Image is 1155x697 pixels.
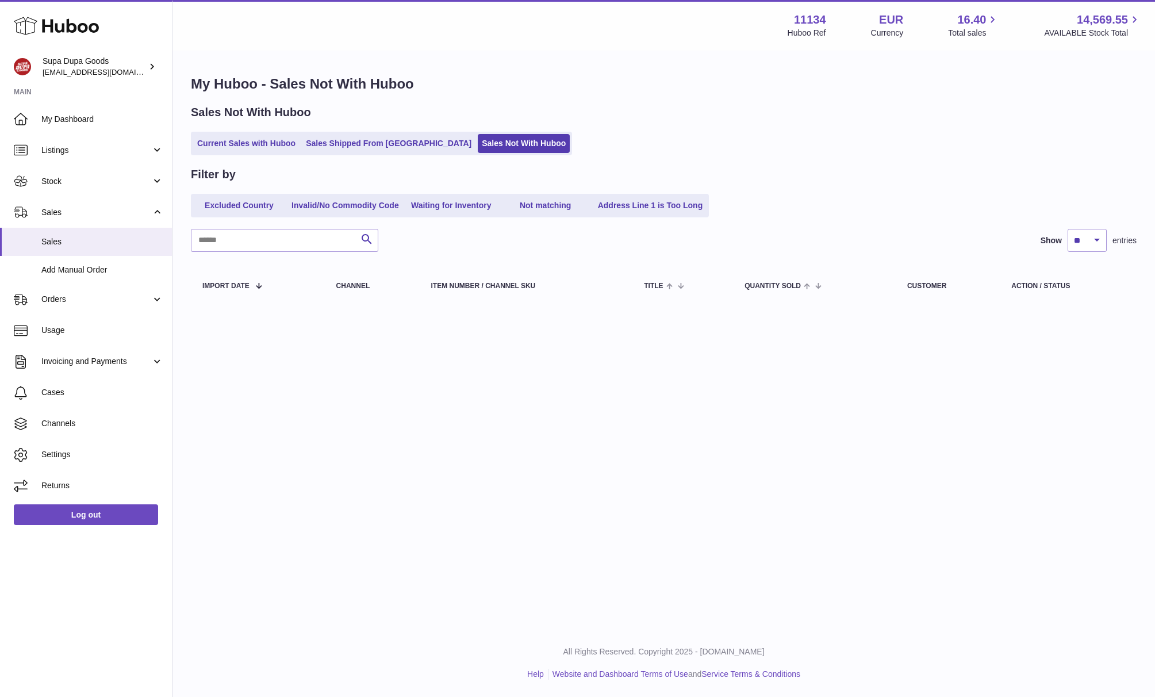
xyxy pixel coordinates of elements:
[41,176,151,187] span: Stock
[193,134,300,153] a: Current Sales with Huboo
[794,12,826,28] strong: 11134
[701,669,800,679] a: Service Terms & Conditions
[41,418,163,429] span: Channels
[287,196,403,215] a: Invalid/No Commodity Code
[871,28,904,39] div: Currency
[193,196,285,215] a: Excluded Country
[1041,235,1062,246] label: Show
[1011,282,1125,290] div: Action / Status
[788,28,826,39] div: Huboo Ref
[41,449,163,460] span: Settings
[879,12,903,28] strong: EUR
[191,105,311,120] h2: Sales Not With Huboo
[336,282,408,290] div: Channel
[14,58,31,75] img: hello@slayalldayofficial.com
[478,134,570,153] a: Sales Not With Huboo
[431,282,621,290] div: Item Number / Channel SKU
[43,67,169,76] span: [EMAIL_ADDRESS][DOMAIN_NAME]
[41,387,163,398] span: Cases
[405,196,497,215] a: Waiting for Inventory
[182,646,1146,657] p: All Rights Reserved. Copyright 2025 - [DOMAIN_NAME]
[1044,12,1141,39] a: 14,569.55 AVAILABLE Stock Total
[1044,28,1141,39] span: AVAILABLE Stock Total
[191,75,1137,93] h1: My Huboo - Sales Not With Huboo
[1112,235,1137,246] span: entries
[948,28,999,39] span: Total sales
[548,669,800,680] li: and
[957,12,986,28] span: 16.40
[745,282,801,290] span: Quantity Sold
[41,480,163,491] span: Returns
[948,12,999,39] a: 16.40 Total sales
[594,196,707,215] a: Address Line 1 is Too Long
[302,134,475,153] a: Sales Shipped From [GEOGRAPHIC_DATA]
[43,56,146,78] div: Supa Dupa Goods
[41,207,151,218] span: Sales
[202,282,250,290] span: Import date
[41,145,151,156] span: Listings
[41,265,163,275] span: Add Manual Order
[907,282,988,290] div: Customer
[527,669,544,679] a: Help
[41,294,151,305] span: Orders
[41,114,163,125] span: My Dashboard
[552,669,688,679] a: Website and Dashboard Terms of Use
[41,236,163,247] span: Sales
[41,356,151,367] span: Invoicing and Payments
[191,167,236,182] h2: Filter by
[644,282,663,290] span: Title
[500,196,592,215] a: Not matching
[41,325,163,336] span: Usage
[14,504,158,525] a: Log out
[1077,12,1128,28] span: 14,569.55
